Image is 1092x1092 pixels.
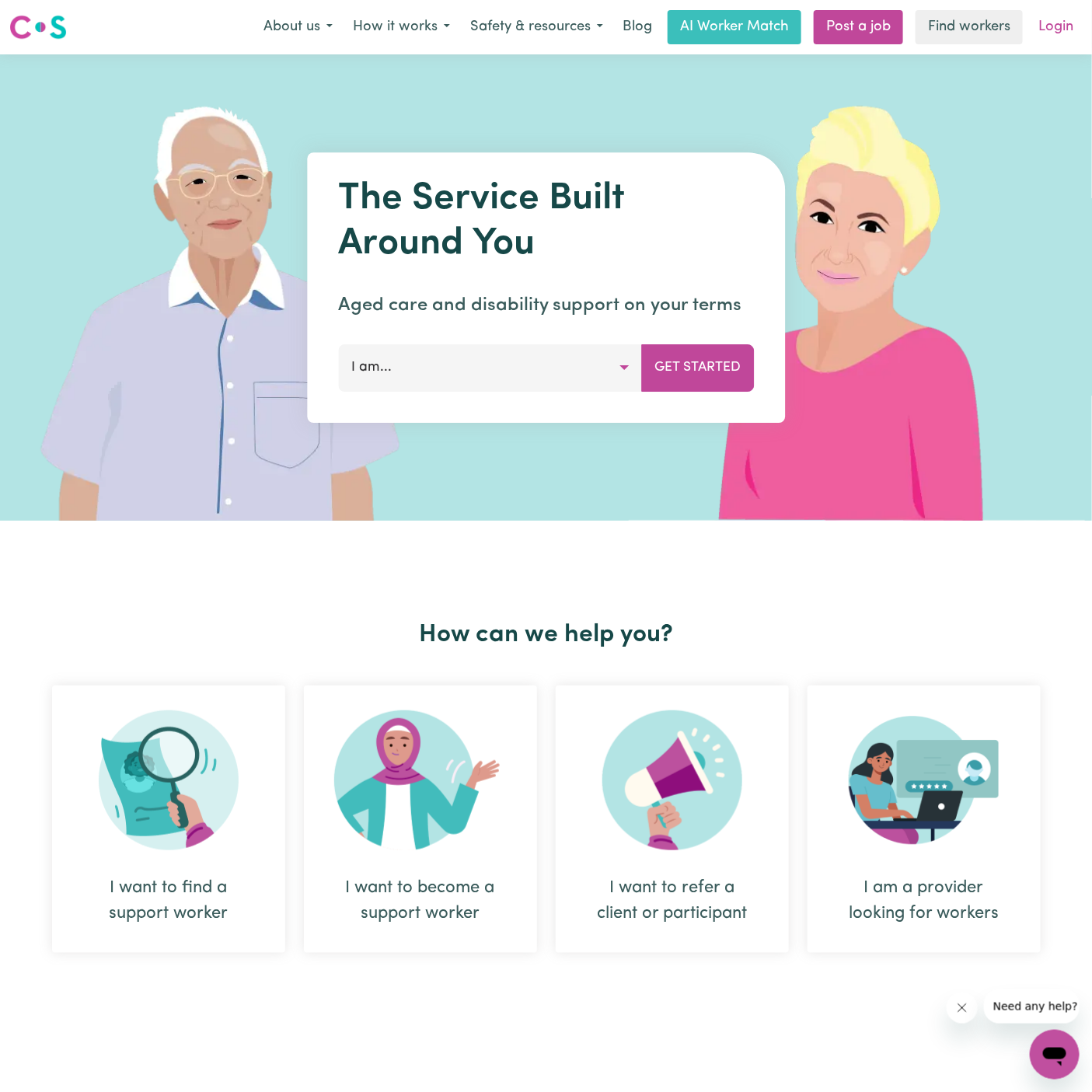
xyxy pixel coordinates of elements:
[341,875,500,926] div: I want to become a support worker
[613,10,661,44] a: Blog
[1030,1030,1080,1080] iframe: Button to launch messaging window
[338,177,754,267] h1: The Service Built Around You
[9,13,67,41] img: Careseekers logo
[808,686,1041,953] div: I am a provider looking for workers
[668,10,801,44] a: AI Worker Match
[641,344,754,391] button: Get Started
[99,710,239,850] img: Search
[845,875,1003,926] div: I am a provider looking for workers
[602,710,742,850] img: Refer
[89,875,248,926] div: I want to find a support worker
[556,686,789,953] div: I want to refer a client or participant
[253,11,343,44] button: About us
[1029,10,1083,44] a: Login
[338,291,754,319] p: Aged care and disability support on your terms
[984,989,1080,1024] iframe: Message from company
[814,10,903,44] a: Post a job
[916,10,1023,44] a: Find workers
[849,710,1000,850] img: Provider
[334,710,507,850] img: Become Worker
[43,620,1050,650] h2: How can we help you?
[338,344,642,391] button: I am...
[593,875,752,926] div: I want to refer a client or participant
[52,686,285,953] div: I want to find a support worker
[947,993,978,1024] iframe: Close message
[343,11,460,44] button: How it works
[304,686,537,953] div: I want to become a support worker
[460,11,613,44] button: Safety & resources
[9,9,67,45] a: Careseekers logo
